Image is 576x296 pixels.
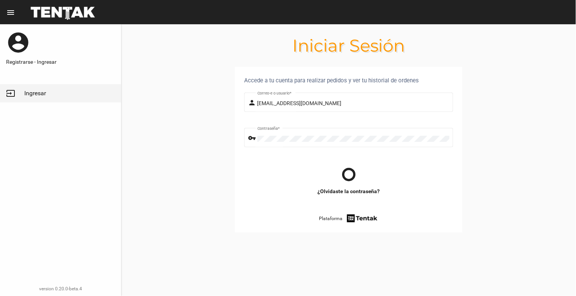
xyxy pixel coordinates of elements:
[248,98,257,107] mat-icon: person
[6,89,15,98] mat-icon: input
[6,30,30,55] mat-icon: account_circle
[24,90,46,97] span: Ingresar
[319,215,342,222] span: Plataforma
[6,8,15,17] mat-icon: menu
[244,76,453,85] div: Accede a tu cuenta para realizar pedidos y ver tu historial de ordenes
[6,58,115,66] a: Registrarse - Ingresar
[346,213,379,224] img: tentak-firm.png
[6,285,115,293] div: version 0.20.0-beta.4
[319,213,379,224] a: Plataforma
[122,39,576,52] h1: Iniciar Sesión
[248,134,257,143] mat-icon: vpn_key
[317,187,380,195] a: ¿Olvidaste la contraseña?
